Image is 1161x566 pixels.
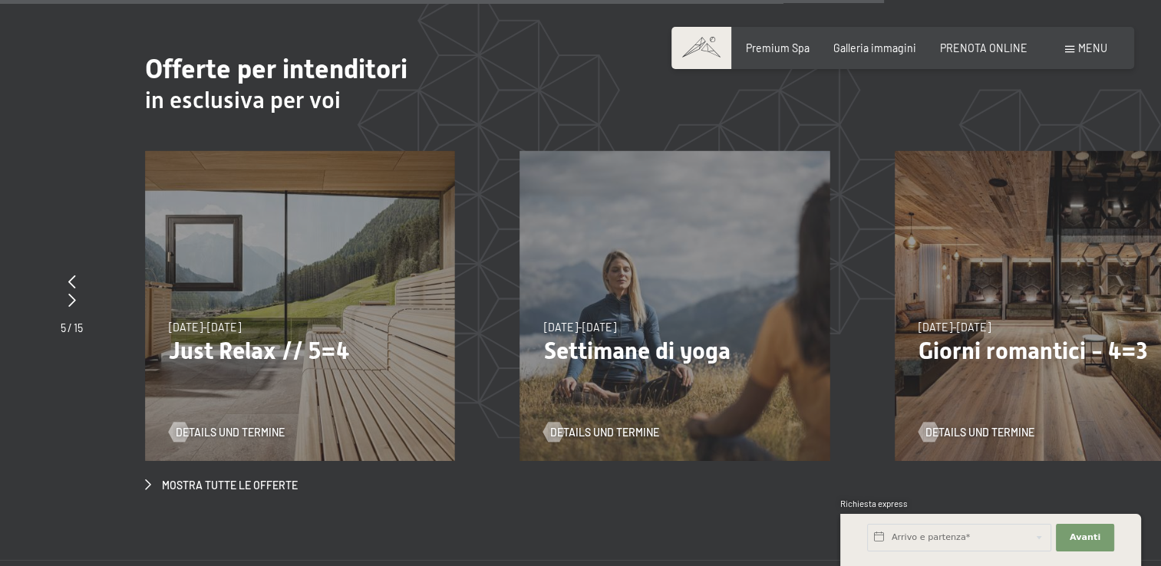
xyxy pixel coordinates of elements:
span: Menu [1078,41,1107,54]
span: [DATE]-[DATE] [169,321,241,334]
span: Avanti [1070,531,1100,544]
a: Premium Spa [746,41,810,54]
span: [DATE]-[DATE] [919,321,991,334]
span: 15 [74,321,83,334]
span: [DATE]-[DATE] [544,321,616,334]
a: Details und Termine [544,425,660,440]
span: Offerte per intenditori [145,53,407,84]
p: Just Relax // 5=4 [169,337,431,365]
span: Details und Termine [550,425,659,440]
span: 5 [61,321,66,334]
a: Details und Termine [919,425,1034,440]
a: Details und Termine [169,425,285,440]
span: / [68,321,72,334]
span: Details und Termine [176,425,285,440]
a: Mostra tutte le offerte [145,478,298,493]
span: Mostra tutte le offerte [162,478,298,493]
span: Details und Termine [925,425,1034,440]
a: Galleria immagini [833,41,916,54]
p: Settimane di yoga [544,337,806,365]
button: Avanti [1056,524,1114,551]
a: PRENOTA ONLINE [940,41,1027,54]
span: Richiesta express [840,499,908,508]
span: in esclusiva per voi [145,86,341,114]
